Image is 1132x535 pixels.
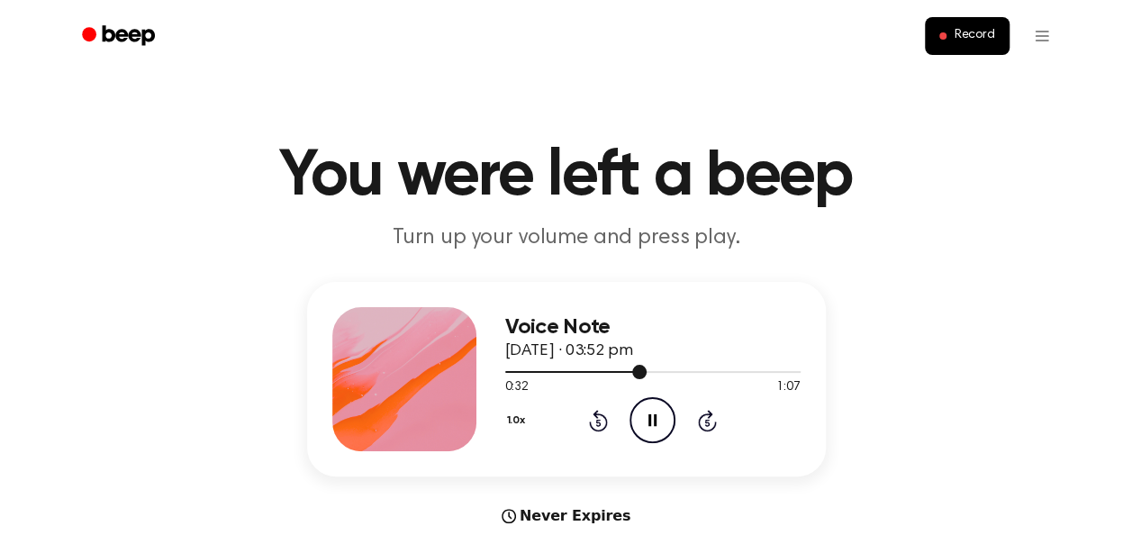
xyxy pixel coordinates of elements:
[505,315,801,340] h3: Voice Note
[776,378,800,397] span: 1:07
[221,223,912,253] p: Turn up your volume and press play.
[925,17,1009,55] button: Record
[1020,14,1064,58] button: Open menu
[307,505,826,527] div: Never Expires
[505,343,633,359] span: [DATE] · 03:52 pm
[105,144,1028,209] h1: You were left a beep
[505,378,529,397] span: 0:32
[69,19,171,54] a: Beep
[954,28,994,44] span: Record
[505,405,532,436] button: 1.0x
